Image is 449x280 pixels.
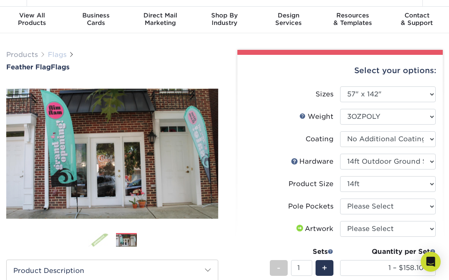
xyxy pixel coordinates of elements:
[192,7,257,33] a: Shop ByIndustry
[257,7,321,33] a: DesignServices
[2,255,71,277] iframe: Google Customer Reviews
[270,247,333,257] div: Sets
[257,12,321,19] span: Design
[421,252,441,272] div: Open Intercom Messenger
[277,262,281,274] span: -
[257,12,321,27] div: Services
[192,12,257,27] div: Industry
[288,201,333,211] div: Pole Pockets
[289,179,333,189] div: Product Size
[385,12,449,27] div: & Support
[321,12,385,27] div: & Templates
[6,63,218,71] a: Feather FlagFlags
[88,233,109,247] img: Flags 01
[6,89,218,219] img: Feather Flag 02
[306,134,333,144] div: Coating
[299,112,333,122] div: Weight
[244,55,436,86] div: Select your options:
[64,12,128,27] div: Cards
[64,12,128,19] span: Business
[6,63,218,71] h1: Flags
[6,63,51,71] span: Feather Flag
[116,234,137,247] img: Flags 02
[385,7,449,33] a: Contact& Support
[316,89,333,99] div: Sizes
[6,51,38,59] a: Products
[321,12,385,19] span: Resources
[192,12,257,19] span: Shop By
[64,7,128,33] a: BusinessCards
[295,224,333,234] div: Artwork
[340,247,436,257] div: Quantity per Set
[48,51,67,59] a: Flags
[128,12,192,27] div: Marketing
[244,154,340,169] label: Hardware
[385,12,449,19] span: Contact
[322,262,327,274] span: +
[128,12,192,19] span: Direct Mail
[321,7,385,33] a: Resources& Templates
[128,7,192,33] a: Direct MailMarketing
